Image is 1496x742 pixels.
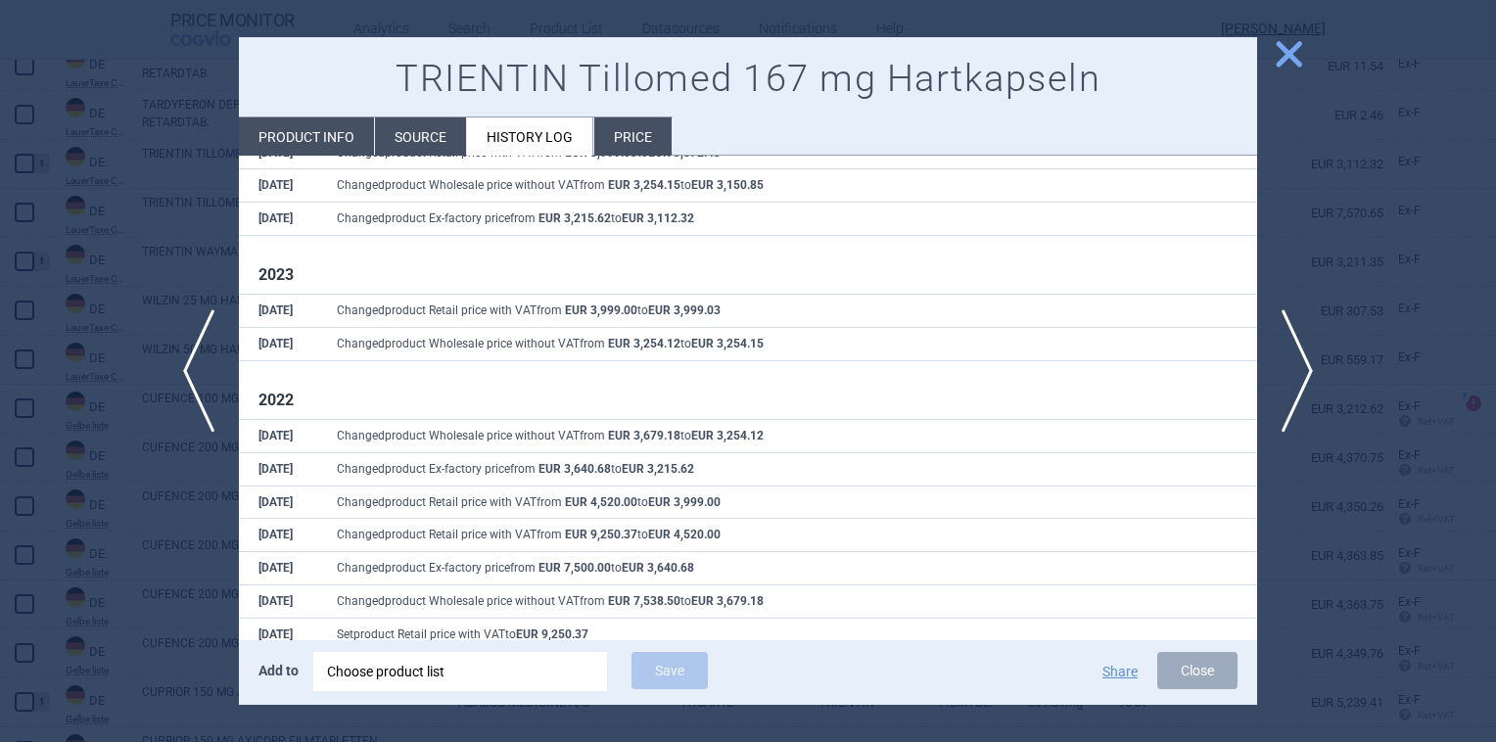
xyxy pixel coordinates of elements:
[608,178,680,192] strong: EUR 3,254.15
[239,452,317,486] th: [DATE]
[648,303,721,317] strong: EUR 3,999.03
[337,594,764,608] span: Changed product Wholesale price without VAT from to
[622,211,694,225] strong: EUR 3,112.32
[239,328,317,361] th: [DATE]
[239,295,317,328] th: [DATE]
[337,495,721,509] span: Changed product Retail price with VAT from to
[538,462,611,476] strong: EUR 3,640.68
[1102,665,1138,678] button: Share
[337,337,764,350] span: Changed product Wholesale price without VAT from to
[337,146,721,160] span: Changed product Retail price with VAT from to
[691,429,764,442] strong: EUR 3,254.12
[608,594,680,608] strong: EUR 7,538.50
[565,303,637,317] strong: EUR 3,999.00
[1157,652,1238,689] button: Close
[313,652,607,691] div: Choose product list
[337,561,694,575] span: Changed product Ex-factory price from to
[258,652,299,689] p: Add to
[538,211,611,225] strong: EUR 3,215.62
[337,303,721,317] span: Changed product Retail price with VAT from to
[239,203,317,236] th: [DATE]
[337,627,588,641] span: Set product Retail price with VAT to
[337,211,694,225] span: Changed product Ex-factory price from to
[691,337,764,350] strong: EUR 3,254.15
[239,519,317,552] th: [DATE]
[622,561,694,575] strong: EUR 3,640.68
[337,429,764,442] span: Changed product Wholesale price without VAT from to
[239,585,317,619] th: [DATE]
[467,117,593,156] li: History log
[337,462,694,476] span: Changed product Ex-factory price from to
[622,462,694,476] strong: EUR 3,215.62
[608,337,680,350] strong: EUR 3,254.12
[608,429,680,442] strong: EUR 3,679.18
[648,528,721,541] strong: EUR 4,520.00
[648,495,721,509] strong: EUR 3,999.00
[516,627,588,641] strong: EUR 9,250.37
[239,618,317,651] th: [DATE]
[258,57,1238,102] h1: TRIENTIN Tillomed 167 mg Hartkapseln
[337,178,764,192] span: Changed product Wholesale price without VAT from to
[239,486,317,519] th: [DATE]
[239,117,374,156] li: Product info
[375,117,466,156] li: Source
[327,652,593,691] div: Choose product list
[565,528,637,541] strong: EUR 9,250.37
[691,178,764,192] strong: EUR 3,150.85
[258,391,1238,409] h1: 2022
[239,552,317,585] th: [DATE]
[594,117,672,156] li: Price
[258,265,1238,284] h1: 2023
[691,594,764,608] strong: EUR 3,679.18
[337,528,721,541] span: Changed product Retail price with VAT from to
[538,561,611,575] strong: EUR 7,500.00
[239,169,317,203] th: [DATE]
[648,146,721,160] strong: EUR 3,872.43
[239,420,317,453] th: [DATE]
[565,146,637,160] strong: EUR 3,999.03
[631,652,708,689] button: Save
[565,495,637,509] strong: EUR 4,520.00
